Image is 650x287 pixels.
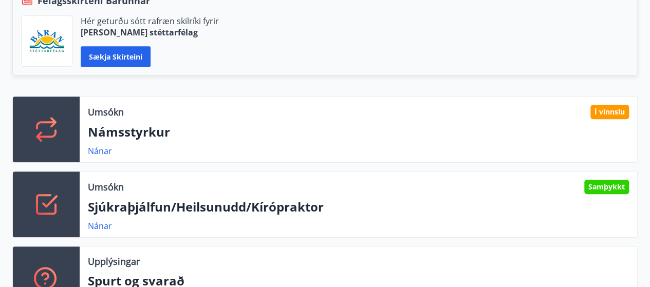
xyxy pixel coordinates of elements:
[88,180,124,194] p: Umsókn
[590,105,629,119] div: Í vinnslu
[88,105,124,119] p: Umsókn
[88,198,629,216] p: Sjúkraþjálfun/Heilsunudd/Kírópraktor
[88,220,112,232] a: Nánar
[29,29,64,53] img: Bz2lGXKH3FXEIQKvoQ8VL0Fr0uCiWgfgA3I6fSs8.png
[81,15,219,27] p: Hér geturðu sótt rafræn skilríki fyrir
[88,123,629,141] p: Námsstyrkur
[584,180,629,194] div: Samþykkt
[81,27,219,38] p: [PERSON_NAME] stéttarfélag
[88,255,140,268] p: Upplýsingar
[81,46,151,67] button: Sækja skírteini
[88,145,112,157] a: Nánar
